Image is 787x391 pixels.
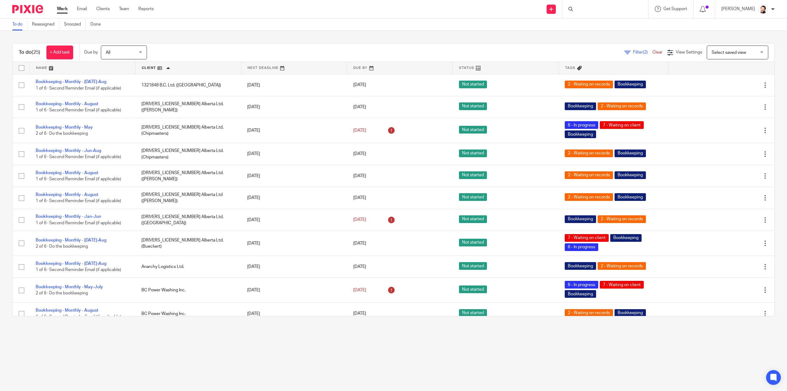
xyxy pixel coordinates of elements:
[135,118,241,143] td: [DRIVERS_LICENSE_NUMBER] Alberta Ltd. (Chipmasters)
[57,6,68,12] a: Work
[565,234,609,242] span: 7 - Waiting on client
[36,221,121,225] span: 1 of 6 · Second Reminder Email (if applicable)
[135,96,241,118] td: [DRIVERS_LICENSE_NUMBER] Alberta Ltd. ([PERSON_NAME])
[36,285,103,289] a: Bookkeeping - Monthly - May-July
[565,215,596,223] span: Bookkeeping
[241,74,347,96] td: [DATE]
[459,193,487,201] span: Not started
[353,196,366,200] span: [DATE]
[36,171,98,175] a: Bookkeeping - Monthly - August
[241,165,347,187] td: [DATE]
[459,102,487,110] span: Not started
[712,50,746,55] span: Select saved view
[135,231,241,256] td: [DRIVERS_LICENSE_NUMBER] Alberta Ltd. (Bueckert)
[459,285,487,293] span: Not started
[565,243,598,251] span: 6 - In progress
[135,165,241,187] td: [DRIVERS_LICENSE_NUMBER] Alberta Ltd. ([PERSON_NAME])
[565,309,613,317] span: 2 - Waiting on records
[565,81,613,88] span: 2 - Waiting on records
[663,7,687,11] span: Get Support
[36,125,93,130] a: Bookkeeping - Monthly - May
[459,171,487,179] span: Not started
[36,315,121,319] span: 1 of 6 · Second Reminder Email (if applicable)
[353,83,366,87] span: [DATE]
[565,121,598,129] span: 6 - In progress
[135,303,241,325] td: BC Power Washing Inc.
[36,308,98,313] a: Bookkeeping - Monthly - August
[676,50,702,54] span: View Settings
[459,81,487,88] span: Not started
[459,262,487,270] span: Not started
[459,239,487,246] span: Not started
[643,50,648,54] span: (2)
[135,143,241,165] td: [DRIVERS_LICENSE_NUMBER] Alberta Ltd. (Chipmasters)
[36,177,121,181] span: 1 of 6 · Second Reminder Email (if applicable)
[353,241,366,245] span: [DATE]
[353,312,366,316] span: [DATE]
[598,262,646,270] span: 2 - Waiting on records
[135,256,241,278] td: Anarchy Logistics Ltd.
[36,149,101,153] a: Bookkeeping - Monthly - Jun-Aug
[90,18,105,30] a: Done
[64,18,86,30] a: Snoozed
[353,174,366,178] span: [DATE]
[600,121,644,129] span: 7 - Waiting on client
[19,49,40,56] h1: To do
[652,50,662,54] a: Clear
[565,290,596,298] span: Bookkeeping
[36,86,121,90] span: 1 of 6 · Second Reminder Email (if applicable)
[241,143,347,165] td: [DATE]
[721,6,755,12] p: [PERSON_NAME]
[459,150,487,157] span: Not started
[241,278,347,303] td: [DATE]
[615,193,646,201] span: Bookkeeping
[135,278,241,303] td: BC Power Washing Inc.
[106,50,110,55] span: All
[36,268,121,272] span: 1 of 6 · Second Reminder Email (if applicable)
[241,209,347,231] td: [DATE]
[36,102,98,106] a: Bookkeeping - Monthly - August
[565,150,613,157] span: 2 - Waiting on records
[36,131,88,136] span: 2 of 6 · Do the bookkeeping
[36,108,121,112] span: 1 of 6 · Second Reminder Email (if applicable)
[135,187,241,209] td: [DRIVERS_LICENSE_NUMBER] Alberta Ltd ([PERSON_NAME])
[241,303,347,325] td: [DATE]
[36,199,121,203] span: 1 of 6 · Second Reminder Email (if applicable)
[241,256,347,278] td: [DATE]
[241,96,347,118] td: [DATE]
[615,309,646,317] span: Bookkeeping
[615,81,646,88] span: Bookkeeping
[84,49,98,55] p: Due by
[565,130,596,138] span: Bookkeeping
[353,105,366,109] span: [DATE]
[36,155,121,159] span: 1 of 6 · Second Reminder Email (if applicable)
[598,215,646,223] span: 2 - Waiting on records
[96,6,110,12] a: Clients
[565,66,575,70] span: Tags
[12,18,27,30] a: To do
[565,102,596,110] span: Bookkeeping
[36,291,88,296] span: 2 of 6 · Do the bookkeeping
[565,262,596,270] span: Bookkeeping
[353,265,366,269] span: [DATE]
[598,102,646,110] span: 2 - Waiting on records
[758,4,768,14] img: Jayde%20Headshot.jpg
[353,218,366,222] span: [DATE]
[138,6,154,12] a: Reports
[459,126,487,134] span: Not started
[610,234,642,242] span: Bookkeeping
[615,150,646,157] span: Bookkeeping
[119,6,129,12] a: Team
[36,238,106,242] a: Bookkeeping - Monthly - [DATE]-Aug
[241,231,347,256] td: [DATE]
[36,244,88,249] span: 2 of 6 · Do the bookkeeping
[600,281,644,289] span: 7 - Waiting on client
[353,152,366,156] span: [DATE]
[36,261,106,266] a: Bookkeeping - Monthly - [DATE]-Aug
[135,74,241,96] td: 1321848 B.C. Ltd. ([GEOGRAPHIC_DATA])
[77,6,87,12] a: Email
[32,50,40,55] span: (25)
[353,128,366,133] span: [DATE]
[615,171,646,179] span: Bookkeeping
[46,46,73,59] a: + Add task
